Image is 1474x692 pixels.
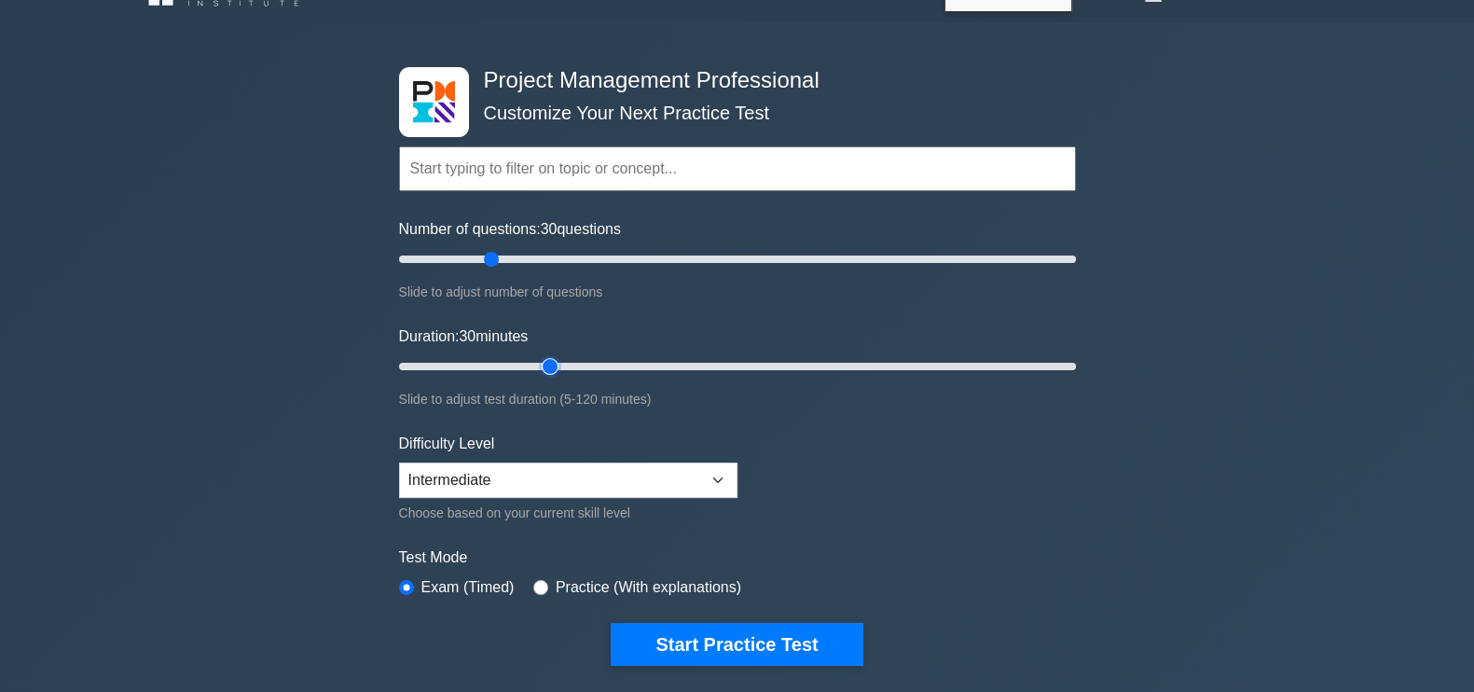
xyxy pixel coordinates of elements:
[399,281,1076,303] div: Slide to adjust number of questions
[459,328,475,344] span: 30
[399,433,495,455] label: Difficulty Level
[399,388,1076,410] div: Slide to adjust test duration (5-120 minutes)
[611,623,862,666] button: Start Practice Test
[399,547,1076,569] label: Test Mode
[399,502,737,524] div: Choose based on your current skill level
[541,221,558,237] span: 30
[399,325,529,348] label: Duration: minutes
[399,146,1076,191] input: Start typing to filter on topic or concept...
[399,218,621,241] label: Number of questions: questions
[421,576,515,599] label: Exam (Timed)
[556,576,741,599] label: Practice (With explanations)
[476,67,985,94] h4: Project Management Professional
